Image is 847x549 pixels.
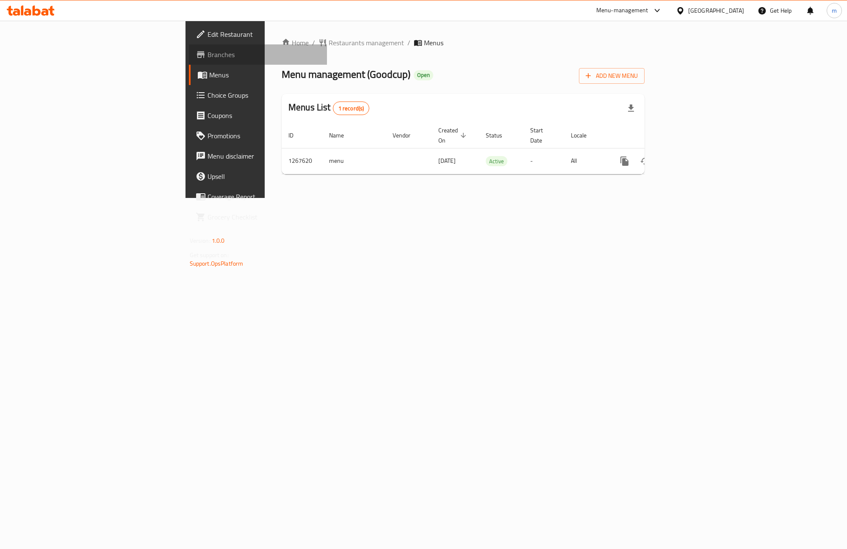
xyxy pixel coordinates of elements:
a: Choice Groups [189,85,327,105]
span: Status [486,130,513,140]
span: ID [288,130,304,140]
div: Open [414,70,433,80]
h2: Menus List [288,101,369,115]
span: 1 record(s) [333,104,369,113]
div: Active [486,156,507,166]
span: Upsell [208,171,320,181]
a: Branches [189,44,327,65]
span: Vendor [393,130,421,140]
span: 1.0.0 [212,235,225,246]
div: Export file [621,98,641,118]
span: Name [329,130,355,140]
td: menu [322,148,386,174]
a: Grocery Checklist [189,207,327,227]
a: Support.OpsPlatform [190,258,244,269]
span: Menus [424,38,443,48]
a: Coverage Report [189,187,327,207]
span: Menu management ( Goodcup ) [282,65,410,84]
a: Coupons [189,105,327,126]
span: Locale [571,130,598,140]
span: Restaurants management [329,38,404,48]
span: Choice Groups [208,90,320,100]
span: Add New Menu [586,71,638,81]
span: Menus [209,70,320,80]
a: Edit Restaurant [189,24,327,44]
a: Menu disclaimer [189,146,327,166]
button: Change Status [635,151,655,171]
span: m [832,6,837,15]
span: Menu disclaimer [208,151,320,161]
li: / [407,38,410,48]
div: [GEOGRAPHIC_DATA] [688,6,744,15]
td: All [564,148,608,174]
div: Menu-management [596,5,648,16]
a: Upsell [189,166,327,187]
span: Coverage Report [208,192,320,202]
span: Edit Restaurant [208,29,320,39]
span: Branches [208,49,320,60]
span: Grocery Checklist [208,212,320,222]
table: enhanced table [282,123,703,174]
a: Menus [189,65,327,85]
span: Start Date [530,125,554,145]
span: [DATE] [438,155,456,166]
button: Add New Menu [579,68,645,84]
span: Open [414,71,433,79]
button: more [614,151,635,171]
span: Active [486,156,507,166]
span: Get support on: [190,250,229,261]
span: Coupons [208,110,320,121]
th: Actions [608,123,703,148]
td: - [523,148,564,174]
span: Created On [438,125,469,145]
nav: breadcrumb [282,38,645,48]
a: Restaurants management [318,38,404,48]
span: Version: [190,235,210,246]
span: Promotions [208,131,320,141]
a: Promotions [189,126,327,146]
